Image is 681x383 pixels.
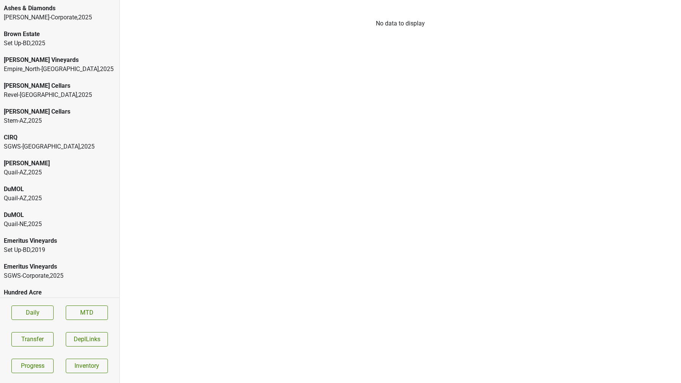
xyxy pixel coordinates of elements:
[66,359,108,373] a: Inventory
[4,297,116,306] div: Set Up-BD , 2025
[4,90,116,100] div: Revel-[GEOGRAPHIC_DATA] , 2025
[4,4,116,13] div: Ashes & Diamonds
[4,116,116,125] div: Stem-AZ , 2025
[4,220,116,229] div: Quail-NE , 2025
[4,133,116,142] div: CIRQ
[4,65,116,74] div: Empire_North-[GEOGRAPHIC_DATA] , 2025
[66,332,108,347] button: DeplLinks
[4,288,116,297] div: Hundred Acre
[4,194,116,203] div: Quail-AZ , 2025
[4,262,116,271] div: Emeritus Vineyards
[4,55,116,65] div: [PERSON_NAME] Vineyards
[4,245,116,255] div: Set Up-BD , 2019
[4,13,116,22] div: [PERSON_NAME]-Corporate , 2025
[4,168,116,177] div: Quail-AZ , 2025
[4,210,116,220] div: DuMOL
[4,271,116,280] div: SGWS-Corporate , 2025
[4,107,116,116] div: [PERSON_NAME] Cellars
[4,30,116,39] div: Brown Estate
[4,39,116,48] div: Set Up-BD , 2025
[11,359,54,373] a: Progress
[4,159,116,168] div: [PERSON_NAME]
[120,19,681,28] div: No data to display
[11,332,54,347] button: Transfer
[4,236,116,245] div: Emeritus Vineyards
[11,305,54,320] a: Daily
[4,142,116,151] div: SGWS-[GEOGRAPHIC_DATA] , 2025
[4,81,116,90] div: [PERSON_NAME] Cellars
[4,185,116,194] div: DuMOL
[66,305,108,320] a: MTD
